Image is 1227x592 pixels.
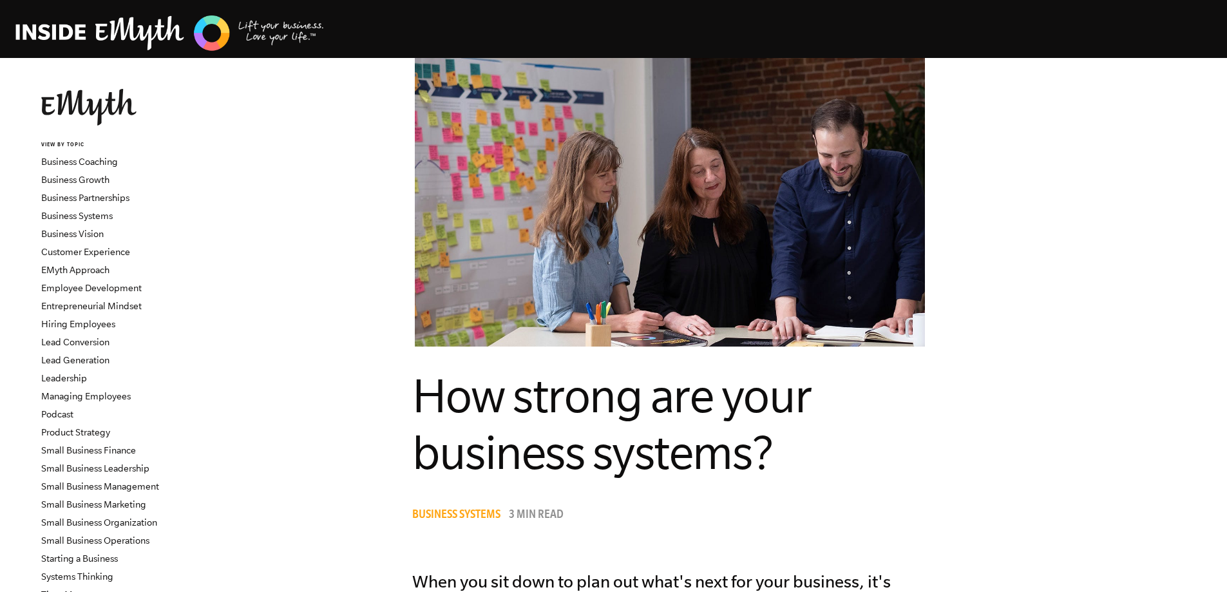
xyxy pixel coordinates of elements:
[412,510,507,522] a: Business Systems
[41,499,146,510] a: Small Business Marketing
[41,211,113,221] a: Business Systems
[41,535,149,546] a: Small Business Operations
[41,193,129,203] a: Business Partnerships
[41,283,142,293] a: Employee Development
[41,265,109,275] a: EMyth Approach
[1163,530,1227,592] iframe: Chat Widget
[41,141,196,149] h6: VIEW BY TOPIC
[412,510,500,522] span: Business Systems
[41,571,113,582] a: Systems Thinking
[41,175,109,185] a: Business Growth
[412,369,812,479] span: How strong are your business systems?
[41,247,130,257] a: Customer Experience
[41,445,136,455] a: Small Business Finance
[41,391,131,401] a: Managing Employees
[41,355,109,365] a: Lead Generation
[41,89,137,126] img: EMyth
[41,481,159,492] a: Small Business Management
[41,373,87,383] a: Leadership
[41,409,73,419] a: Podcast
[41,553,118,564] a: Starting a Business
[41,517,157,528] a: Small Business Organization
[41,427,110,437] a: Product Strategy
[41,319,115,329] a: Hiring Employees
[41,301,142,311] a: Entrepreneurial Mindset
[41,463,149,473] a: Small Business Leadership
[15,14,325,53] img: EMyth Business Coaching
[509,510,564,522] p: 3 min read
[41,337,109,347] a: Lead Conversion
[41,229,104,239] a: Business Vision
[41,157,118,167] a: Business Coaching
